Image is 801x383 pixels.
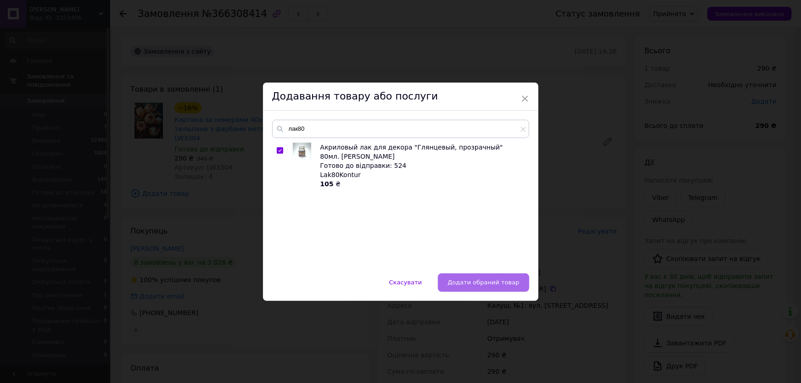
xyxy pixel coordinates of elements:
span: × [521,91,529,106]
button: Скасувати [380,273,431,292]
div: Додавання товару або послуги [263,83,538,111]
button: Додати обраний товар [438,273,529,292]
div: Готово до відправки: 524 [320,161,524,170]
img: Акриловый лак для декора "Глянцевый, прозрачный" 80мл. Kontur [293,143,311,161]
span: Додати обраний товар [448,279,519,286]
span: Lak80Kontur [320,171,361,178]
span: Акриловый лак для декора "Глянцевый, прозрачный" 80мл. [PERSON_NAME] [320,144,503,160]
b: 105 [320,180,334,188]
div: ₴ [320,179,524,189]
input: Пошук за товарами та послугами [272,120,529,138]
span: Скасувати [389,279,422,286]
